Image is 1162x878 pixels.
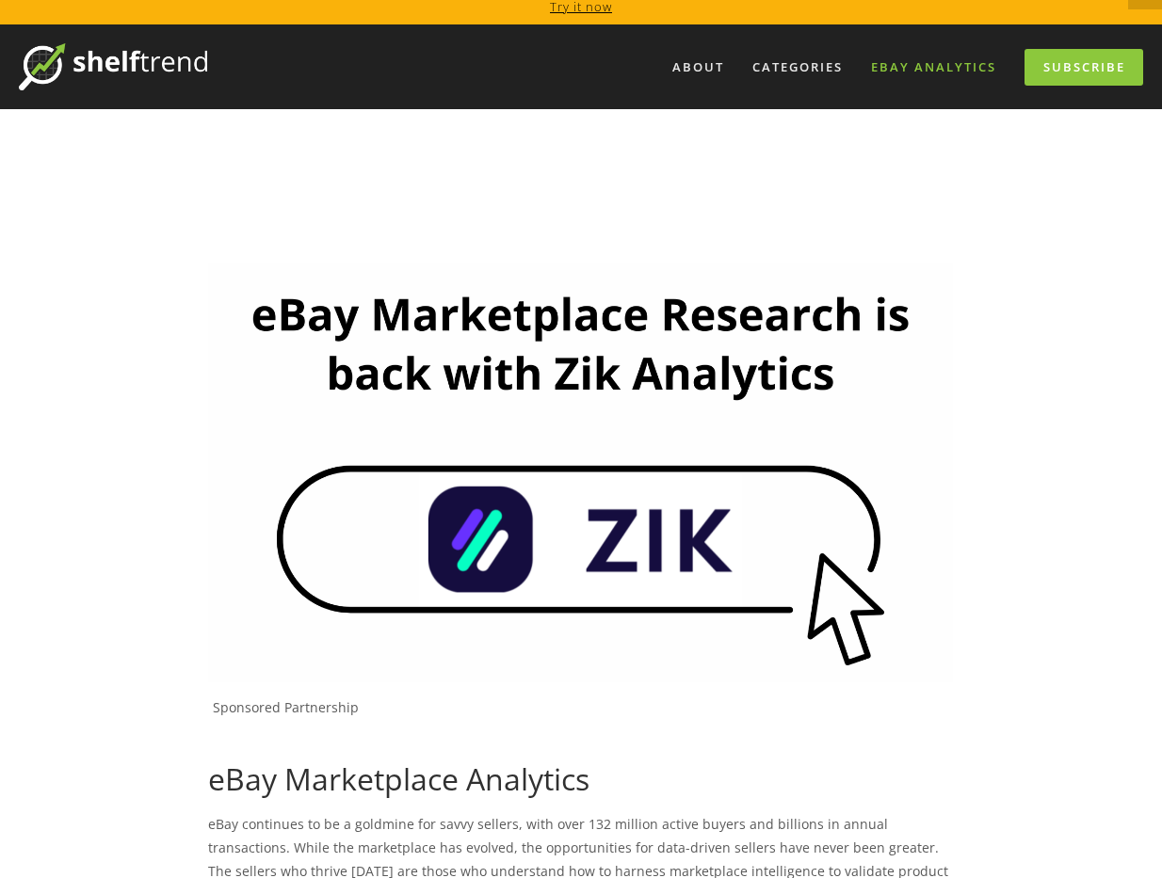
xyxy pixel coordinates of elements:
a: Subscribe [1025,49,1143,86]
h1: eBay Marketplace Analytics [208,761,953,797]
img: ShelfTrend [19,43,207,90]
div: Categories [740,52,855,83]
a: eBay Analytics [859,52,1009,83]
a: About [660,52,736,83]
img: Zik Analytics Sponsored Ad [208,263,953,682]
p: Sponsored Partnership [213,699,953,716]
